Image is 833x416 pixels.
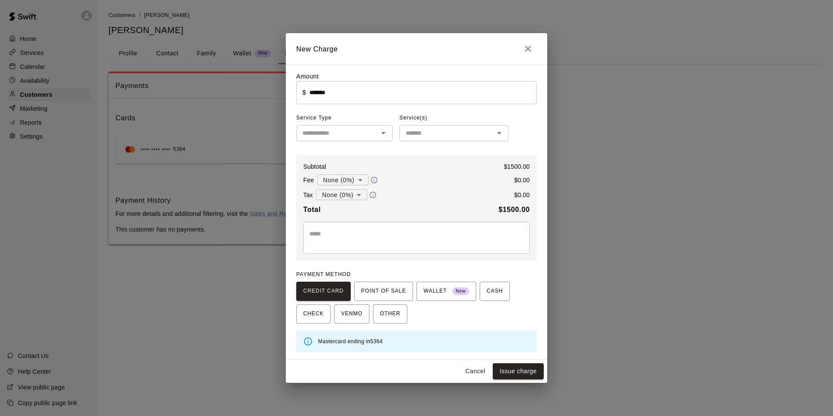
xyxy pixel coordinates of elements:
span: New [452,286,469,297]
h2: New Charge [286,33,547,65]
p: Tax [303,191,313,199]
b: $ 1500.00 [498,206,530,213]
b: Total [303,206,321,213]
button: CREDIT CARD [296,282,351,301]
span: POINT OF SALE [361,284,406,298]
p: $ [302,88,306,97]
span: Mastercard ending in 5364 [318,338,383,344]
span: OTHER [380,307,400,321]
span: CREDIT CARD [303,284,344,298]
p: $ 1500.00 [504,162,530,171]
label: Amount [296,73,319,80]
span: Service Type [296,111,393,125]
span: Service(s) [400,111,427,125]
span: WALLET [423,284,469,298]
button: VENMO [334,304,369,324]
p: $ 0.00 [514,176,530,184]
button: Issue charge [493,363,544,379]
button: CASH [480,282,510,301]
p: Subtotal [303,162,326,171]
button: Open [377,127,389,139]
span: CASH [487,284,503,298]
div: None (0%) [316,187,367,203]
span: VENMO [341,307,362,321]
button: POINT OF SALE [354,282,413,301]
button: WALLET New [416,282,476,301]
button: CHECK [296,304,331,324]
button: Open [493,127,505,139]
button: Cancel [461,363,489,379]
div: None (0%) [317,172,369,188]
span: PAYMENT METHOD [296,271,351,277]
button: Close [519,40,537,58]
p: $ 0.00 [514,191,530,199]
span: CHECK [303,307,324,321]
button: OTHER [373,304,407,324]
p: Fee [303,176,314,184]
